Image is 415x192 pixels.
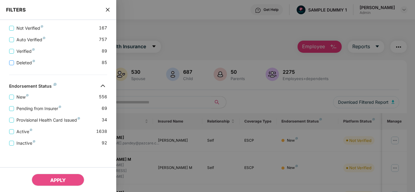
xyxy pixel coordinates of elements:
span: APPLY [50,177,66,183]
img: svg+xml;base64,PHN2ZyB4bWxucz0iaHR0cDovL3d3dy53My5vcmcvMjAwMC9zdmciIHdpZHRoPSI4IiBoZWlnaHQ9IjgiIH... [32,48,35,51]
span: 92 [102,140,107,147]
img: svg+xml;base64,PHN2ZyB4bWxucz0iaHR0cDovL3d3dy53My5vcmcvMjAwMC9zdmciIHdpZHRoPSIzMiIgaGVpZ2h0PSIzMi... [98,81,108,91]
img: svg+xml;base64,PHN2ZyB4bWxucz0iaHR0cDovL3d3dy53My5vcmcvMjAwMC9zdmciIHdpZHRoPSI4IiBoZWlnaHQ9IjgiIH... [54,83,57,86]
span: 167 [99,25,107,32]
span: 85 [102,59,107,66]
img: svg+xml;base64,PHN2ZyB4bWxucz0iaHR0cDovL3d3dy53My5vcmcvMjAwMC9zdmciIHdpZHRoPSI4IiBoZWlnaHQ9IjgiIH... [43,37,45,39]
img: svg+xml;base64,PHN2ZyB4bWxucz0iaHR0cDovL3d3dy53My5vcmcvMjAwMC9zdmciIHdpZHRoPSI4IiBoZWlnaHQ9IjgiIH... [33,60,35,62]
img: svg+xml;base64,PHN2ZyB4bWxucz0iaHR0cDovL3d3dy53My5vcmcvMjAwMC9zdmciIHdpZHRoPSI4IiBoZWlnaHQ9IjgiIH... [41,25,43,28]
span: Provisional Health Card Issued [14,117,82,123]
div: Endorsement Status [9,83,57,91]
span: Inactive [14,140,38,147]
span: 556 [99,93,107,100]
span: 34 [102,116,107,123]
button: APPLY [32,174,84,186]
span: 1638 [96,128,107,135]
span: 69 [102,105,107,112]
img: svg+xml;base64,PHN2ZyB4bWxucz0iaHR0cDovL3d3dy53My5vcmcvMjAwMC9zdmciIHdpZHRoPSI4IiBoZWlnaHQ9IjgiIH... [26,94,29,96]
span: close [105,7,110,13]
span: Deleted [14,59,37,66]
img: svg+xml;base64,PHN2ZyB4bWxucz0iaHR0cDovL3d3dy53My5vcmcvMjAwMC9zdmciIHdpZHRoPSI4IiBoZWlnaHQ9IjgiIH... [78,117,80,120]
span: 89 [102,48,107,55]
span: Pending from Insurer [14,105,64,112]
span: New [14,94,31,100]
span: Active [14,128,35,135]
span: 757 [99,36,107,43]
span: Verified [14,48,37,55]
img: svg+xml;base64,PHN2ZyB4bWxucz0iaHR0cDovL3d3dy53My5vcmcvMjAwMC9zdmciIHdpZHRoPSI4IiBoZWlnaHQ9IjgiIH... [30,129,32,131]
span: Not Verified [14,25,46,32]
img: svg+xml;base64,PHN2ZyB4bWxucz0iaHR0cDovL3d3dy53My5vcmcvMjAwMC9zdmciIHdpZHRoPSI4IiBoZWlnaHQ9IjgiIH... [33,140,35,143]
img: svg+xml;base64,PHN2ZyB4bWxucz0iaHR0cDovL3d3dy53My5vcmcvMjAwMC9zdmciIHdpZHRoPSI4IiBoZWlnaHQ9IjgiIH... [59,106,61,108]
span: Auto Verified [14,36,48,43]
span: FILTERS [6,7,26,13]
